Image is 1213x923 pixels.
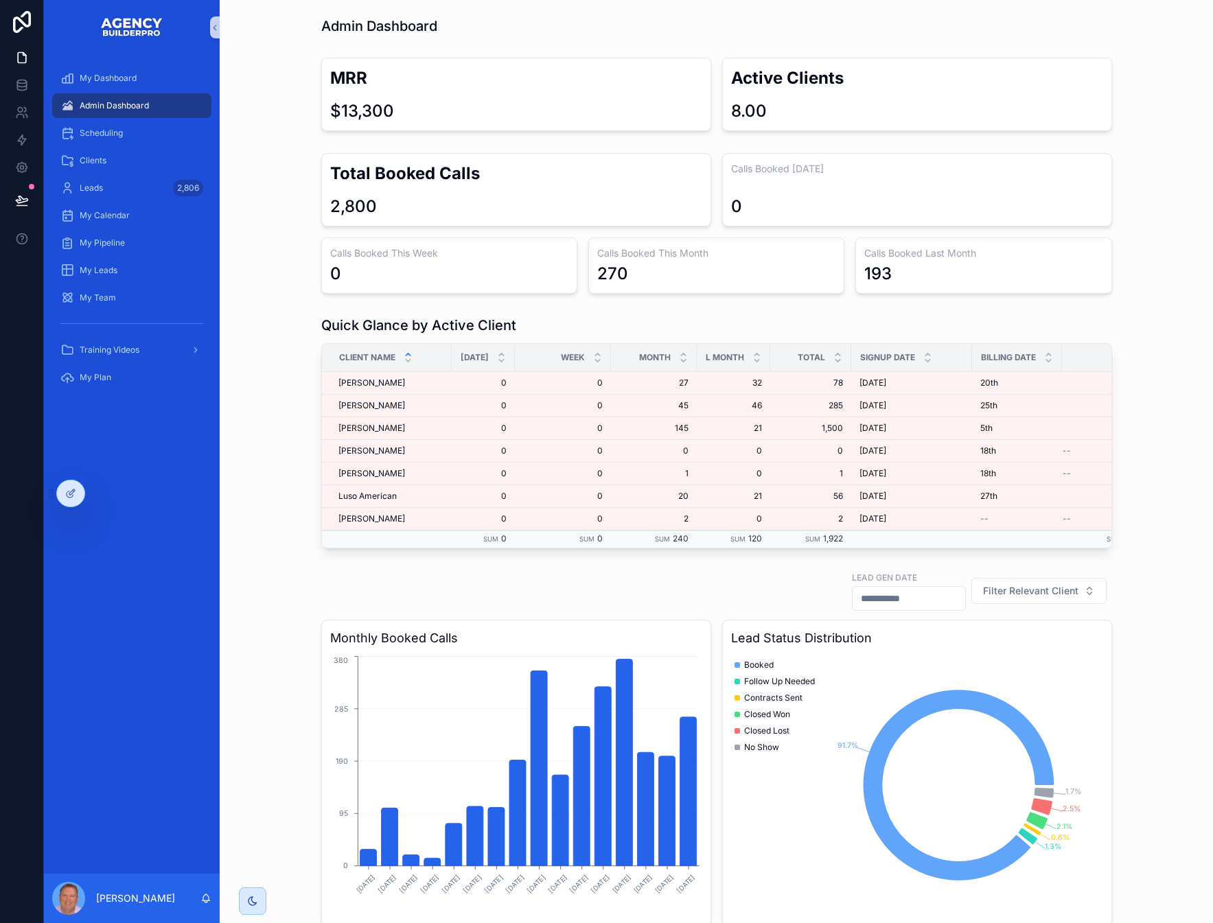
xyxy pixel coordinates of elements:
a: 27 [619,377,689,388]
a: 0 [778,445,843,456]
small: Sum [730,535,746,543]
span: 120 [748,533,762,544]
div: chart [731,653,1103,917]
span: 46 [705,400,762,411]
text: [DATE] [568,873,590,894]
span: My Dashboard [80,73,137,84]
span: 2 [778,513,843,524]
span: Leads [80,183,103,194]
div: 193 [864,263,892,285]
span: My Plan [80,372,111,383]
a: 25th [980,400,1054,411]
span: Filter Relevant Client [983,584,1078,598]
span: Total [798,352,825,363]
a: My Leads [52,258,211,283]
span: [PERSON_NAME] [338,400,405,411]
span: $2,500 [1063,491,1148,502]
span: 0 [460,491,507,502]
a: 0 [460,423,507,434]
a: My Team [52,285,211,310]
tspan: 0 [343,861,348,870]
span: My Team [80,292,116,303]
a: 1 [778,468,843,479]
span: -- [980,513,989,524]
a: 0 [619,445,689,456]
span: L Month [706,352,744,363]
span: 145 [619,423,689,434]
tspan: 285 [334,705,348,714]
small: Sum [805,535,820,543]
a: My Calendar [52,203,211,228]
a: Training Videos [52,338,211,362]
a: 0 [523,468,603,479]
a: [PERSON_NAME] [338,377,443,388]
div: chart [330,653,702,917]
a: 78 [778,377,843,388]
div: 0 [330,263,341,285]
span: 20th [980,377,998,388]
span: [DATE] [461,352,489,363]
h2: Active Clients [731,67,1103,89]
h3: Calls Booked This Month [597,246,835,260]
text: [DATE] [483,873,504,894]
a: My Dashboard [52,66,211,91]
a: 0 [460,445,507,456]
text: [DATE] [675,873,696,894]
a: $3,300 [1063,423,1148,434]
span: 56 [778,491,843,502]
span: Scheduling [80,128,123,139]
span: [DATE] [859,513,886,524]
a: [PERSON_NAME] [338,400,443,411]
span: 0 [597,533,603,544]
a: 2 [619,513,689,524]
span: 25th [980,400,997,411]
a: 0 [460,400,507,411]
a: 21 [705,423,762,434]
text: [DATE] [419,873,440,894]
span: 0 [523,423,603,434]
span: [DATE] [859,468,886,479]
a: Scheduling [52,121,211,145]
div: 2,806 [173,180,203,196]
text: [DATE] [397,873,419,894]
a: My Plan [52,365,211,390]
a: 0 [460,513,507,524]
span: Month [639,352,671,363]
a: 0 [523,513,603,524]
a: Luso American [338,491,443,502]
text: [DATE] [440,873,461,894]
a: 0 [523,491,603,502]
span: $2,500 [1063,377,1148,388]
span: 18th [980,468,996,479]
span: Luso American [338,491,397,502]
span: -- [1063,445,1071,456]
a: 20 [619,491,689,502]
div: 2,800 [330,196,377,218]
a: 0 [705,468,762,479]
h3: Calls Booked Last Month [864,246,1102,260]
span: Admin Dashboard [80,100,149,111]
a: $2,500 [1063,400,1148,411]
span: Clients [80,155,106,166]
a: 0 [523,377,603,388]
span: Closed Won [744,709,790,720]
tspan: 380 [334,656,348,665]
p: [PERSON_NAME] [96,891,175,905]
a: [PERSON_NAME] [338,445,443,456]
span: 0 [501,533,507,544]
span: 0 [523,400,603,411]
span: [DATE] [859,400,886,411]
a: [DATE] [859,513,964,524]
span: 1,922 [823,533,843,544]
a: 0 [460,377,507,388]
span: 0 [705,513,762,524]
